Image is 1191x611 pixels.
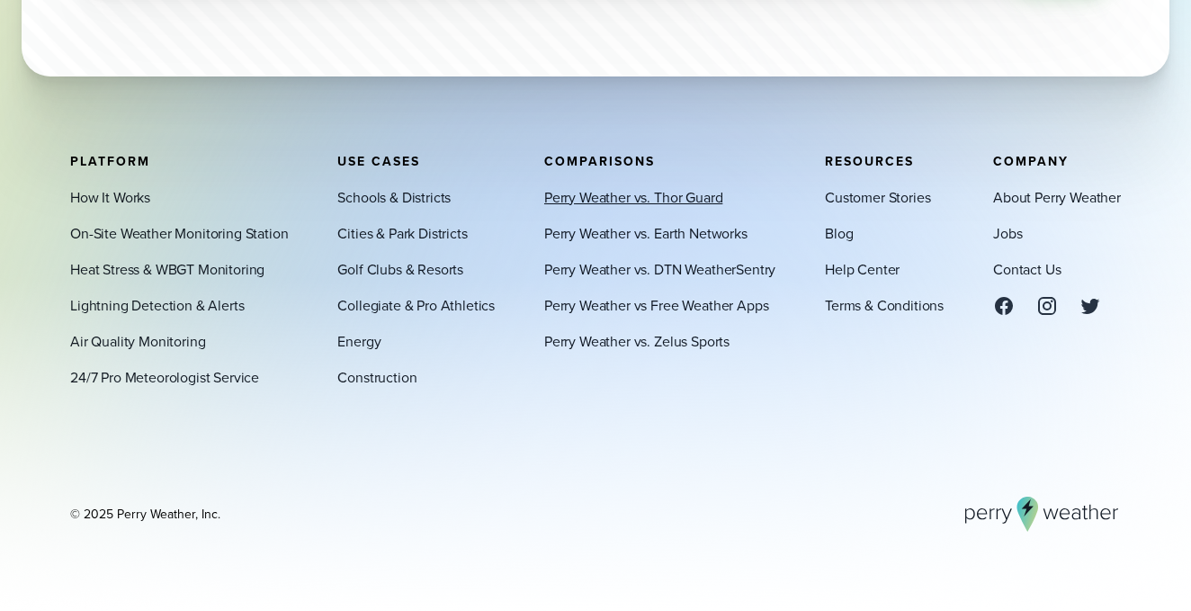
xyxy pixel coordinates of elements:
a: Schools & Districts [337,186,451,208]
a: Air Quality Monitoring [70,330,205,352]
a: Perry Weather vs. Thor Guard [544,186,722,208]
a: Perry Weather vs. Earth Networks [544,222,748,244]
a: Lightning Detection & Alerts [70,294,244,316]
a: About Perry Weather [993,186,1121,208]
a: Heat Stress & WBGT Monitoring [70,258,264,280]
div: © 2025 Perry Weather, Inc. [70,505,220,523]
a: Jobs [993,222,1022,244]
a: Terms & Conditions [825,294,944,316]
a: Contact Us [993,258,1061,280]
a: Collegiate & Pro Athletics [337,294,495,316]
a: Help Center [825,258,900,280]
a: Customer Stories [825,186,930,208]
a: Construction [337,366,416,388]
a: Perry Weather vs. DTN WeatherSentry [544,258,775,280]
a: Golf Clubs & Resorts [337,258,463,280]
a: Blog [825,222,853,244]
a: Perry Weather vs Free Weather Apps [544,294,768,316]
a: Perry Weather vs. Zelus Sports [544,330,730,352]
span: Company [993,151,1069,170]
a: 24/7 Pro Meteorologist Service [70,366,259,388]
span: Use Cases [337,151,420,170]
a: How It Works [70,186,150,208]
a: Energy [337,330,381,352]
span: Platform [70,151,150,170]
span: Resources [825,151,914,170]
span: Comparisons [544,151,655,170]
a: Cities & Park Districts [337,222,467,244]
a: On-Site Weather Monitoring Station [70,222,288,244]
